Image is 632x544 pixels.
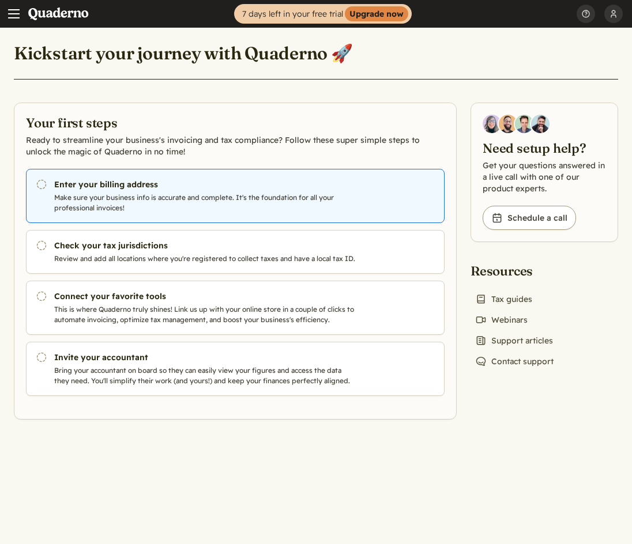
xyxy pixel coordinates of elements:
[54,365,358,386] p: Bring your accountant on board so they can easily view your figures and access the data they need...
[26,230,445,274] a: Check your tax jurisdictions Review and add all locations where you're registered to collect taxe...
[54,179,358,190] h3: Enter your billing address
[26,342,445,396] a: Invite your accountant Bring your accountant on board so they can easily view your figures and ac...
[14,42,353,64] h1: Kickstart your journey with Quaderno 🚀
[26,115,445,132] h2: Your first steps
[483,206,576,230] a: Schedule a call
[499,115,517,133] img: Jairo Fumero, Account Executive at Quaderno
[26,169,445,223] a: Enter your billing address Make sure your business info is accurate and complete. It's the founda...
[471,333,558,349] a: Support articles
[471,312,532,328] a: Webinars
[54,240,358,251] h3: Check your tax jurisdictions
[515,115,533,133] img: Ivo Oltmans, Business Developer at Quaderno
[26,134,445,157] p: Ready to streamline your business's invoicing and tax compliance? Follow these super simple steps...
[471,263,558,280] h2: Resources
[26,281,445,335] a: Connect your favorite tools This is where Quaderno truly shines! Link us up with your online stor...
[54,352,358,363] h3: Invite your accountant
[471,291,537,307] a: Tax guides
[483,115,501,133] img: Diana Carrasco, Account Executive at Quaderno
[483,140,606,157] h2: Need setup help?
[54,304,358,325] p: This is where Quaderno truly shines! Link us up with your online store in a couple of clicks to a...
[54,290,358,302] h3: Connect your favorite tools
[234,4,412,24] a: 7 days left in your free trialUpgrade now
[471,353,558,369] a: Contact support
[54,254,358,264] p: Review and add all locations where you're registered to collect taxes and have a local tax ID.
[483,160,606,194] p: Get your questions answered in a live call with one of our product experts.
[54,192,358,213] p: Make sure your business info is accurate and complete. It's the foundation for all your professio...
[531,115,550,133] img: Javier Rubio, DevRel at Quaderno
[345,6,408,21] strong: Upgrade now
